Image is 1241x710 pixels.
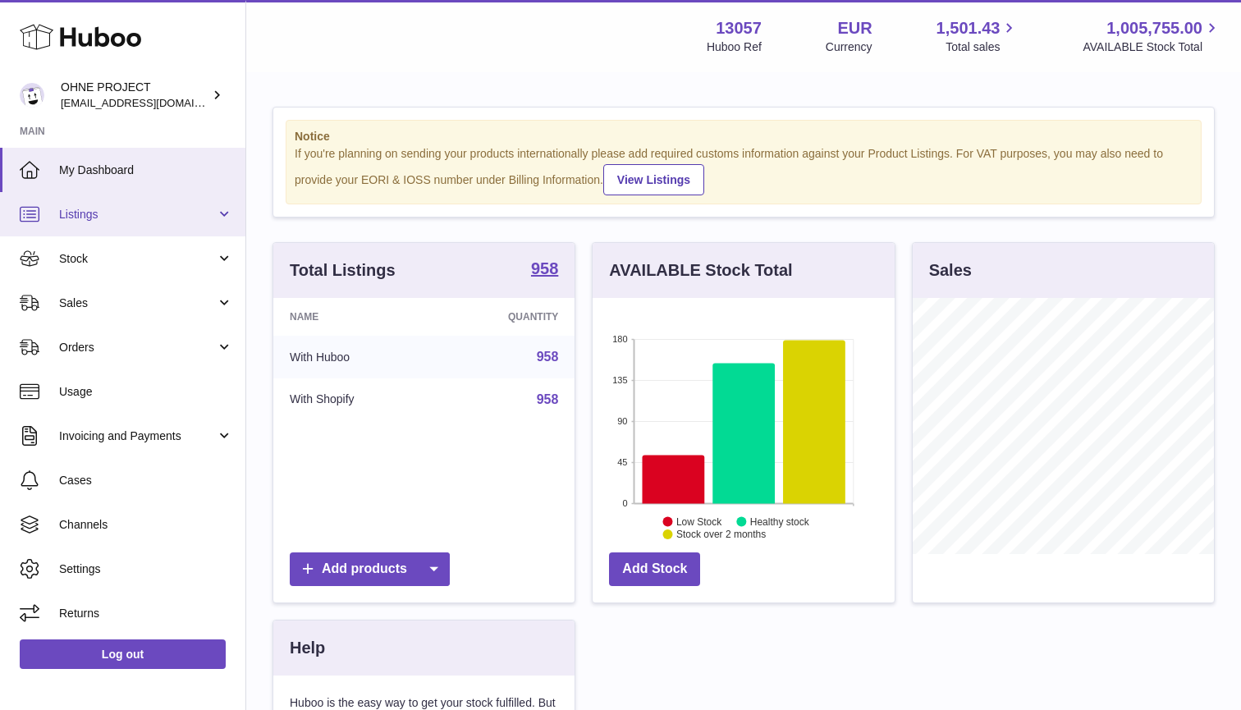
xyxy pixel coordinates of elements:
span: Total sales [946,39,1019,55]
text: 90 [618,416,628,426]
strong: EUR [837,17,872,39]
text: 0 [623,498,628,508]
span: [EMAIL_ADDRESS][DOMAIN_NAME] [61,96,241,109]
th: Quantity [436,298,575,336]
h3: AVAILABLE Stock Total [609,259,792,282]
div: OHNE PROJECT [61,80,208,111]
text: Stock over 2 months [676,529,766,540]
text: 45 [618,457,628,467]
span: Channels [59,517,233,533]
h3: Help [290,637,325,659]
span: Sales [59,295,216,311]
span: Listings [59,207,216,222]
h3: Sales [929,259,972,282]
span: AVAILABLE Stock Total [1083,39,1221,55]
strong: 13057 [716,17,762,39]
th: Name [273,298,436,336]
a: 958 [537,392,559,406]
span: Stock [59,251,216,267]
text: Healthy stock [750,515,810,527]
td: With Huboo [273,336,436,378]
span: 1,501.43 [936,17,1001,39]
span: Returns [59,606,233,621]
a: 958 [537,350,559,364]
span: 1,005,755.00 [1106,17,1202,39]
h3: Total Listings [290,259,396,282]
a: Log out [20,639,226,669]
span: Orders [59,340,216,355]
span: My Dashboard [59,163,233,178]
img: support@ohneproject.com [20,83,44,108]
a: Add Stock [609,552,700,586]
strong: Notice [295,129,1193,144]
span: Settings [59,561,233,577]
span: Cases [59,473,233,488]
div: If you're planning on sending your products internationally please add required customs informati... [295,146,1193,195]
a: 958 [531,260,558,280]
text: Low Stock [676,515,722,527]
span: Usage [59,384,233,400]
span: Invoicing and Payments [59,428,216,444]
a: Add products [290,552,450,586]
td: With Shopify [273,378,436,421]
text: 180 [612,334,627,344]
a: 1,501.43 Total sales [936,17,1019,55]
div: Huboo Ref [707,39,762,55]
div: Currency [826,39,872,55]
strong: 958 [531,260,558,277]
a: View Listings [603,164,704,195]
a: 1,005,755.00 AVAILABLE Stock Total [1083,17,1221,55]
text: 135 [612,375,627,385]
